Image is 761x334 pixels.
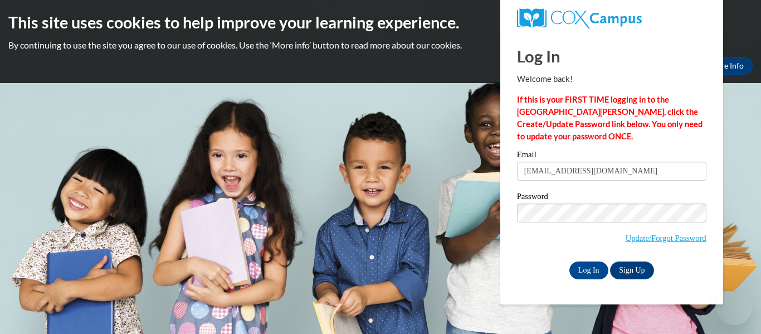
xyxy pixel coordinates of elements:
p: Welcome back! [517,73,706,85]
h1: Log In [517,45,706,67]
h2: This site uses cookies to help improve your learning experience. [8,11,753,33]
input: Log In [569,262,608,279]
a: More Info [700,57,753,75]
p: By continuing to use the site you agree to our use of cookies. Use the ‘More info’ button to read... [8,39,753,51]
iframe: Button to launch messaging window [716,289,752,325]
strong: If this is your FIRST TIME logging in to the [GEOGRAPHIC_DATA][PERSON_NAME], click the Create/Upd... [517,95,703,141]
label: Email [517,151,706,162]
a: Update/Forgot Password [626,234,706,243]
label: Password [517,192,706,204]
img: COX Campus [517,8,642,28]
a: COX Campus [517,8,706,28]
a: Sign Up [610,262,653,279]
